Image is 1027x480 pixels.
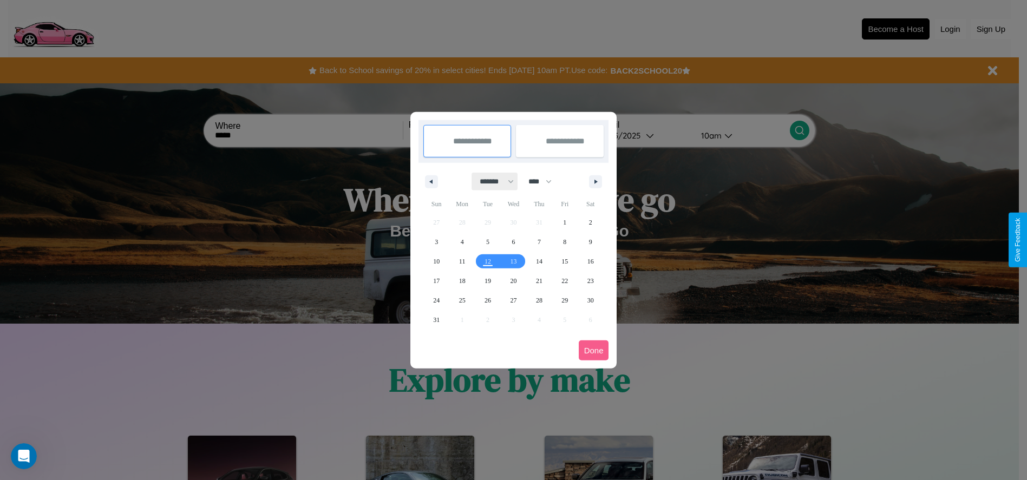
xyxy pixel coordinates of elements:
button: 2 [578,213,603,232]
button: 31 [424,310,449,330]
span: 12 [485,252,491,271]
span: 7 [538,232,541,252]
span: Thu [526,195,552,213]
div: Give Feedback [1014,218,1022,262]
span: 13 [510,252,516,271]
span: 30 [587,291,594,310]
button: 6 [501,232,526,252]
button: 13 [501,252,526,271]
button: Done [579,340,609,360]
button: 23 [578,271,603,291]
span: 14 [536,252,542,271]
span: 16 [587,252,594,271]
span: 20 [510,271,516,291]
span: Sat [578,195,603,213]
button: 16 [578,252,603,271]
span: 22 [561,271,568,291]
button: 26 [475,291,500,310]
span: 31 [433,310,440,330]
span: 26 [485,291,491,310]
button: 11 [449,252,475,271]
span: 4 [461,232,464,252]
button: 25 [449,291,475,310]
button: 4 [449,232,475,252]
button: 15 [552,252,578,271]
button: 5 [475,232,500,252]
span: 28 [536,291,542,310]
span: 5 [486,232,489,252]
span: Sun [424,195,449,213]
button: 8 [552,232,578,252]
button: 14 [526,252,552,271]
button: 10 [424,252,449,271]
span: 3 [435,232,438,252]
button: 24 [424,291,449,310]
button: 7 [526,232,552,252]
iframe: Intercom live chat [11,443,37,469]
span: Mon [449,195,475,213]
span: 17 [433,271,440,291]
button: 3 [424,232,449,252]
button: 21 [526,271,552,291]
span: 2 [589,213,592,232]
button: 17 [424,271,449,291]
span: 18 [459,271,466,291]
button: 1 [552,213,578,232]
span: Wed [501,195,526,213]
span: 10 [433,252,440,271]
span: 27 [510,291,516,310]
button: 12 [475,252,500,271]
span: 23 [587,271,594,291]
span: 24 [433,291,440,310]
span: 25 [459,291,466,310]
span: 29 [561,291,568,310]
button: 19 [475,271,500,291]
span: 15 [561,252,568,271]
span: 21 [536,271,542,291]
button: 20 [501,271,526,291]
button: 22 [552,271,578,291]
span: 8 [563,232,566,252]
button: 28 [526,291,552,310]
button: 27 [501,291,526,310]
button: 29 [552,291,578,310]
span: 1 [563,213,566,232]
span: 19 [485,271,491,291]
button: 30 [578,291,603,310]
span: Tue [475,195,500,213]
span: Fri [552,195,578,213]
button: 18 [449,271,475,291]
span: 9 [589,232,592,252]
span: 11 [459,252,466,271]
span: 6 [512,232,515,252]
button: 9 [578,232,603,252]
